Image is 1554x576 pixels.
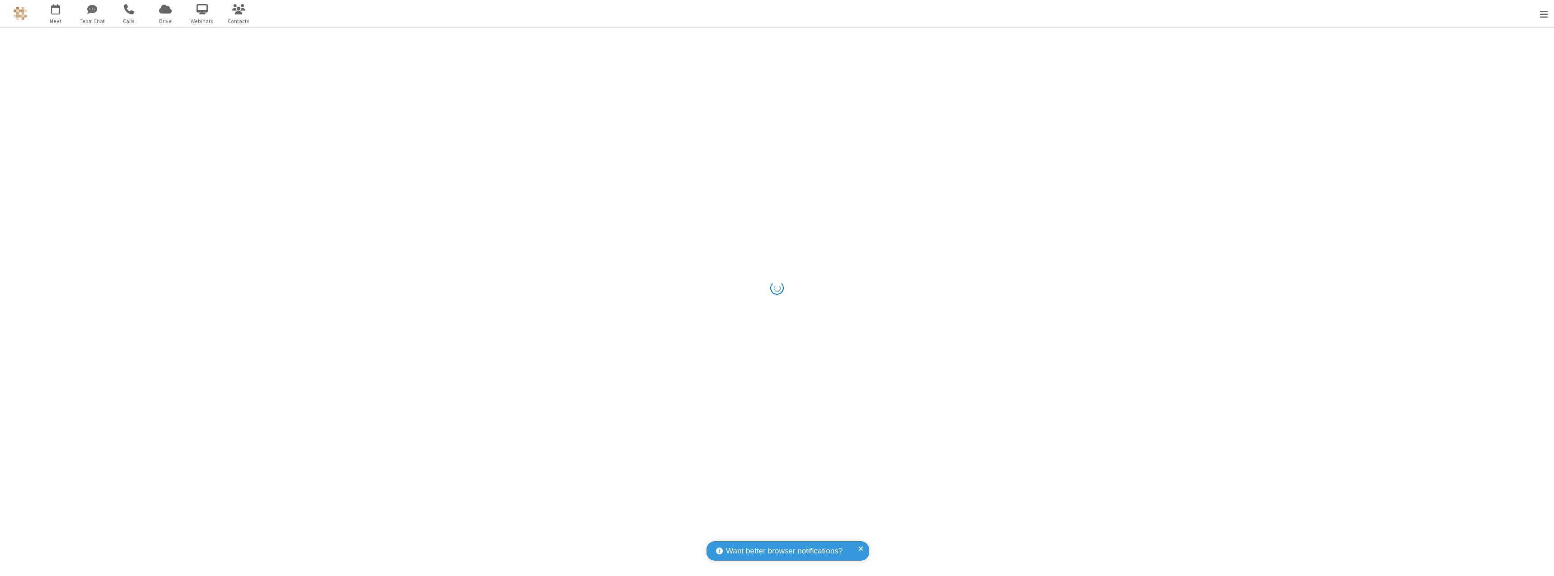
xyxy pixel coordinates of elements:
[75,17,109,25] span: Team Chat
[726,545,843,557] span: Want better browser notifications?
[14,7,27,20] img: QA Selenium DO NOT DELETE OR CHANGE
[222,17,256,25] span: Contacts
[39,17,73,25] span: Meet
[185,17,219,25] span: Webinars
[112,17,146,25] span: Calls
[149,17,183,25] span: Drive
